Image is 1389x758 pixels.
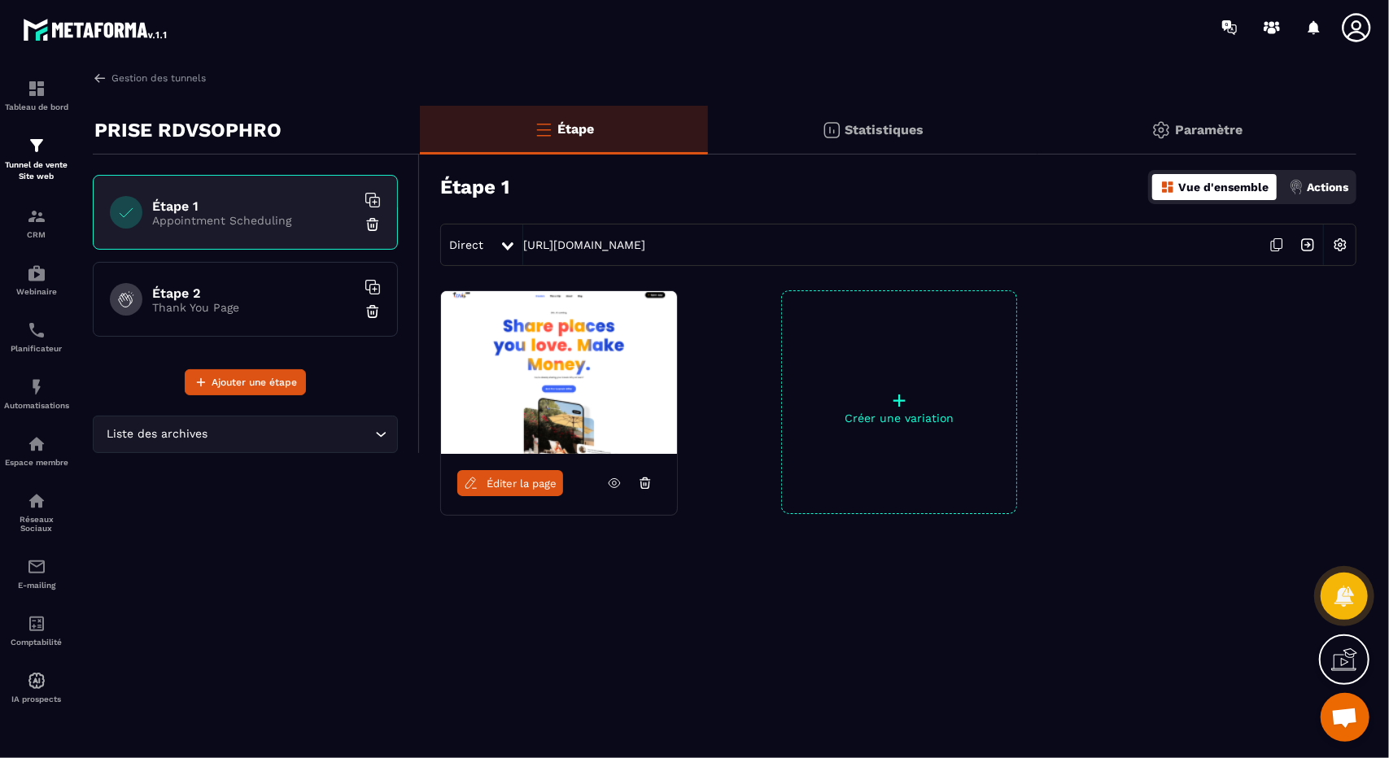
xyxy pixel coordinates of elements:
img: dashboard-orange.40269519.svg [1160,180,1175,194]
p: Appointment Scheduling [152,214,356,227]
p: Automatisations [4,401,69,410]
p: Espace membre [4,458,69,467]
img: automations [27,434,46,454]
span: Liste des archives [103,425,212,443]
img: scheduler [27,320,46,340]
p: Thank You Page [152,301,356,314]
p: Statistiques [845,122,924,137]
p: Réseaux Sociaux [4,515,69,533]
a: formationformationCRM [4,194,69,251]
a: automationsautomationsEspace membre [4,422,69,479]
img: formation [27,79,46,98]
a: automationsautomationsAutomatisations [4,365,69,422]
a: [URL][DOMAIN_NAME] [523,238,645,251]
img: bars-o.4a397970.svg [534,120,553,139]
a: Éditer la page [457,470,563,496]
h6: Étape 2 [152,285,356,301]
p: IA prospects [4,695,69,704]
span: Éditer la page [487,477,557,490]
h3: Étape 1 [440,176,509,198]
span: Direct [449,238,483,251]
a: emailemailE-mailing [4,545,69,602]
img: actions.d6e523a2.png [1289,180,1304,194]
p: E-mailing [4,581,69,590]
img: email [27,557,46,577]
p: Vue d'ensemble [1178,181,1269,194]
a: schedulerschedulerPlanificateur [4,308,69,365]
img: social-network [27,491,46,511]
p: PRISE RDVSOPHRO [94,114,282,146]
p: Étape [557,121,594,137]
img: trash [365,303,381,320]
p: + [782,389,1016,412]
img: stats.20deebd0.svg [822,120,841,140]
img: trash [365,216,381,233]
h6: Étape 1 [152,198,356,214]
img: accountant [27,614,46,634]
a: formationformationTunnel de vente Site web [4,124,69,194]
p: Webinaire [4,287,69,296]
div: Search for option [93,416,398,453]
a: Ouvrir le chat [1321,693,1369,742]
img: automations [27,377,46,397]
p: Paramètre [1175,122,1243,137]
p: Comptabilité [4,638,69,647]
span: Ajouter une étape [212,374,297,390]
a: accountantaccountantComptabilité [4,602,69,659]
img: formation [27,207,46,226]
img: automations [27,264,46,283]
p: Actions [1307,181,1348,194]
input: Search for option [212,425,371,443]
p: Planificateur [4,344,69,353]
img: image [441,291,677,454]
p: Tunnel de vente Site web [4,159,69,182]
img: arrow [93,71,107,85]
img: formation [27,136,46,155]
p: Créer une variation [782,412,1016,425]
a: social-networksocial-networkRéseaux Sociaux [4,479,69,545]
img: logo [23,15,169,44]
a: formationformationTableau de bord [4,67,69,124]
img: arrow-next.bcc2205e.svg [1292,229,1323,260]
button: Ajouter une étape [185,369,306,395]
a: Gestion des tunnels [93,71,206,85]
img: setting-gr.5f69749f.svg [1151,120,1171,140]
img: automations [27,671,46,690]
p: CRM [4,230,69,239]
p: Tableau de bord [4,102,69,111]
a: automationsautomationsWebinaire [4,251,69,308]
img: setting-w.858f3a88.svg [1325,229,1356,260]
